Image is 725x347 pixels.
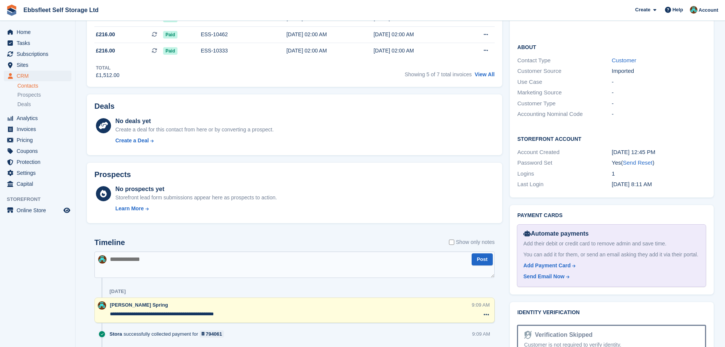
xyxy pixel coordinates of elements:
a: menu [4,146,71,156]
span: Coupons [17,146,62,156]
div: - [612,78,706,86]
img: stora-icon-8386f47178a22dfd0bd8f6a31ec36ba5ce8667c1dd55bd0f319d3a0aa187defe.svg [6,5,17,16]
span: £216.00 [96,31,115,39]
div: 9:09 AM [472,330,490,338]
h2: Prospects [94,170,131,179]
div: No prospects yet [115,185,277,194]
div: 9:09 AM [472,301,490,308]
h2: Timeline [94,238,125,247]
a: Send Reset [623,159,652,166]
div: Contact Type [517,56,612,65]
a: menu [4,27,71,37]
div: Total [96,65,119,71]
div: Logins [517,170,612,178]
a: 794061 [200,330,224,338]
span: Settings [17,168,62,178]
div: - [612,88,706,97]
div: successfully collected payment for [110,330,228,338]
span: CRM [17,71,62,81]
span: Subscriptions [17,49,62,59]
a: menu [4,49,71,59]
div: [DATE] 02:00 AM [286,47,373,55]
img: Identity Verification Ready [524,331,532,339]
span: Invoices [17,124,62,134]
div: 1 [612,170,706,178]
a: View All [475,71,495,77]
a: menu [4,157,71,167]
a: Create a Deal [115,137,273,145]
span: Analytics [17,113,62,123]
div: Create a deal for this contact from here or by converting a prospect. [115,126,273,134]
span: Prospects [17,91,41,99]
a: Deals [17,100,71,108]
div: Storefront lead form submissions appear here as prospects to action. [115,194,277,202]
span: Protection [17,157,62,167]
a: menu [4,124,71,134]
h2: Identity verification [517,310,706,316]
img: George Spring [98,301,106,310]
div: ESS-10333 [201,47,287,55]
a: menu [4,168,71,178]
div: [DATE] [110,288,126,295]
div: Last Login [517,180,612,189]
span: Account [699,6,718,14]
label: Show only notes [449,238,495,246]
div: Use Case [517,78,612,86]
input: Show only notes [449,238,454,246]
span: Stora [110,330,122,338]
div: Create a Deal [115,137,149,145]
div: [DATE] 12:45 PM [612,148,706,157]
a: Preview store [62,206,71,215]
span: Help [673,6,683,14]
button: Post [472,253,493,266]
span: Paid [163,47,177,55]
div: Accounting Nominal Code [517,110,612,119]
div: Account Created [517,148,612,157]
div: [DATE] 02:00 AM [286,31,373,39]
img: George Spring [690,6,697,14]
div: [DATE] 02:00 AM [373,31,461,39]
span: Create [635,6,650,14]
div: Marketing Source [517,88,612,97]
div: Password Set [517,159,612,167]
span: [PERSON_NAME] Spring [110,302,168,308]
a: menu [4,135,71,145]
a: Contacts [17,82,71,89]
span: Storefront [7,196,75,203]
div: Customer Source [517,67,612,76]
a: menu [4,205,71,216]
div: Automate payments [523,229,700,238]
div: Send Email Now [523,273,565,281]
a: menu [4,113,71,123]
a: menu [4,71,71,81]
a: menu [4,38,71,48]
span: Tasks [17,38,62,48]
time: 2025-03-24 08:11:34 UTC [612,181,652,187]
div: ESS-10462 [201,31,287,39]
a: Ebbsfleet Self Storage Ltd [20,4,102,16]
h2: Deals [94,102,114,111]
div: Imported [612,67,706,76]
span: Online Store [17,205,62,216]
div: £1,512.00 [96,71,119,79]
a: Add Payment Card [523,262,697,270]
a: menu [4,179,71,189]
a: Learn More [115,205,277,213]
h2: About [517,43,706,51]
div: Yes [612,159,706,167]
div: Add Payment Card [523,262,571,270]
span: £216.00 [96,47,115,55]
span: Showing 5 of 7 total invoices [405,71,472,77]
img: George Spring [98,255,106,264]
h2: Storefront Account [517,135,706,142]
div: - [612,99,706,108]
div: You can add it for them, or send an email asking they add it via their portal. [523,251,700,259]
span: Paid [163,31,177,39]
span: Deals [17,101,31,108]
span: Home [17,27,62,37]
span: Sites [17,60,62,70]
div: Add their debit or credit card to remove admin and save time. [523,240,700,248]
div: No deals yet [115,117,273,126]
div: Customer Type [517,99,612,108]
a: Customer [612,57,636,63]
